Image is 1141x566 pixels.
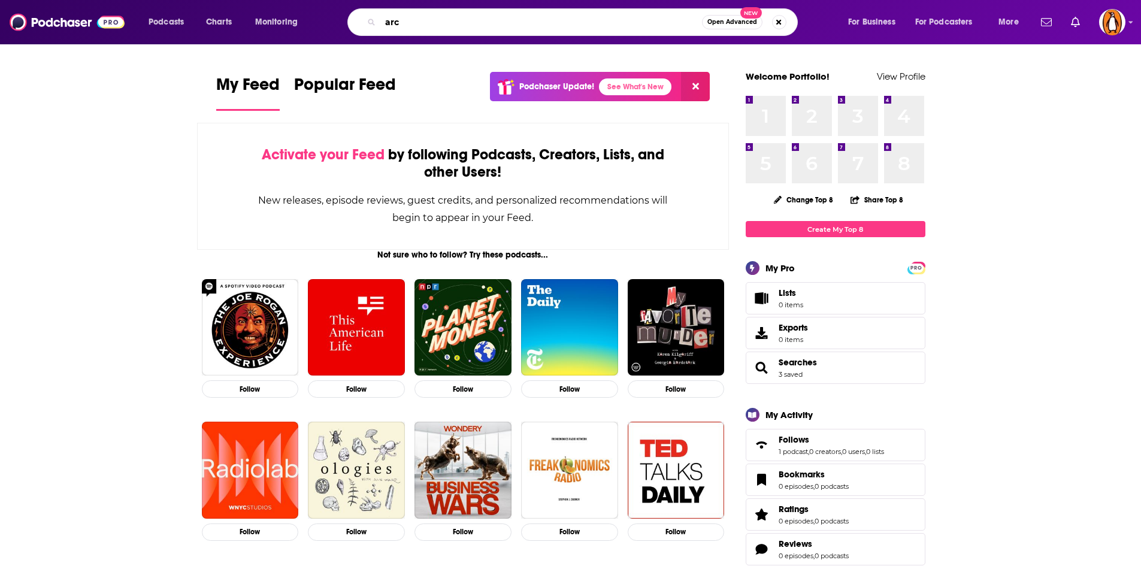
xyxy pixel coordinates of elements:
img: Podchaser - Follow, Share and Rate Podcasts [10,11,125,34]
span: More [998,14,1019,31]
span: Popular Feed [294,74,396,102]
a: Reviews [750,541,774,558]
img: TED Talks Daily [628,422,725,519]
a: Ratings [750,506,774,523]
a: Ratings [779,504,849,514]
button: open menu [247,13,313,32]
button: Open AdvancedNew [702,15,762,29]
img: This American Life [308,279,405,376]
div: Not sure who to follow? Try these podcasts... [197,250,730,260]
a: Charts [198,13,239,32]
span: Bookmarks [746,464,925,496]
span: Activate your Feed [262,146,385,164]
span: , [865,447,866,456]
a: Create My Top 8 [746,221,925,237]
img: Radiolab [202,422,299,519]
button: open menu [840,13,910,32]
span: Logged in as penguin_portfolio [1099,9,1125,35]
a: Freakonomics Radio [521,422,618,519]
img: The Joe Rogan Experience [202,279,299,376]
input: Search podcasts, credits, & more... [380,13,702,32]
img: Planet Money [414,279,512,376]
span: Exports [750,325,774,341]
span: 0 items [779,335,808,344]
span: Lists [750,290,774,307]
button: open menu [907,13,990,32]
a: 0 users [842,447,865,456]
span: Charts [206,14,232,31]
span: Monitoring [255,14,298,31]
span: For Business [848,14,895,31]
button: Follow [414,523,512,541]
span: My Feed [216,74,280,102]
a: Popular Feed [294,74,396,111]
img: Ologies with Alie Ward [308,422,405,519]
span: Podcasts [149,14,184,31]
div: My Pro [765,262,795,274]
a: Lists [746,282,925,314]
a: Reviews [779,538,849,549]
span: New [740,7,762,19]
img: The Daily [521,279,618,376]
div: Search podcasts, credits, & more... [359,8,809,36]
div: My Activity [765,409,813,420]
a: Exports [746,317,925,349]
button: Show profile menu [1099,9,1125,35]
button: Follow [628,523,725,541]
span: , [808,447,809,456]
a: 3 saved [779,370,803,379]
button: Follow [521,380,618,398]
span: , [813,482,815,491]
a: Searches [779,357,817,368]
span: Ratings [779,504,809,514]
a: Welcome Portfolio! [746,71,830,82]
a: Searches [750,359,774,376]
a: See What's New [599,78,671,95]
span: Bookmarks [779,469,825,480]
button: Follow [202,380,299,398]
button: Follow [202,523,299,541]
img: User Profile [1099,9,1125,35]
div: New releases, episode reviews, guest credits, and personalized recommendations will begin to appe... [258,192,669,226]
a: 0 podcasts [815,552,849,560]
span: Reviews [746,533,925,565]
span: , [813,552,815,560]
button: Follow [308,523,405,541]
span: , [841,447,842,456]
a: 0 podcasts [815,482,849,491]
span: Lists [779,287,803,298]
img: Business Wars [414,422,512,519]
button: Follow [414,380,512,398]
span: Exports [779,322,808,333]
a: 0 creators [809,447,841,456]
span: Searches [746,352,925,384]
a: Show notifications dropdown [1066,12,1085,32]
button: Change Top 8 [767,192,841,207]
a: 0 episodes [779,482,813,491]
button: Follow [628,380,725,398]
span: , [813,517,815,525]
div: by following Podcasts, Creators, Lists, and other Users! [258,146,669,181]
a: 0 episodes [779,552,813,560]
button: Follow [308,380,405,398]
a: 0 lists [866,447,884,456]
a: 1 podcast [779,447,808,456]
a: My Feed [216,74,280,111]
a: 0 podcasts [815,517,849,525]
img: My Favorite Murder with Karen Kilgariff and Georgia Hardstark [628,279,725,376]
span: Lists [779,287,796,298]
span: Follows [746,429,925,461]
a: 0 episodes [779,517,813,525]
a: View Profile [877,71,925,82]
span: PRO [909,264,924,273]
